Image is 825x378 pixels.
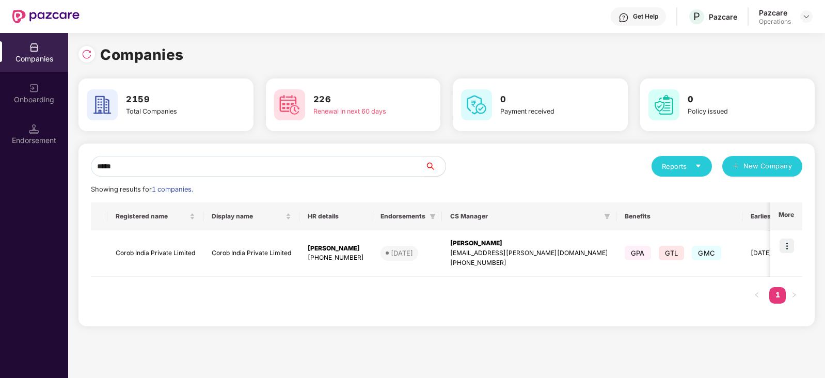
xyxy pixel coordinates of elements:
[688,106,776,117] div: Policy issued
[391,248,413,258] div: [DATE]
[430,213,436,219] span: filter
[693,10,700,23] span: P
[450,258,608,268] div: [PHONE_NUMBER]
[742,230,809,277] td: [DATE]
[500,106,589,117] div: Payment received
[769,287,786,303] a: 1
[107,202,203,230] th: Registered name
[733,163,739,171] span: plus
[791,292,797,298] span: right
[126,106,215,117] div: Total Companies
[308,244,364,254] div: [PERSON_NAME]
[749,287,765,304] li: Previous Page
[12,10,80,23] img: New Pazcare Logo
[770,202,802,230] th: More
[29,83,39,93] img: svg+xml;base64,PHN2ZyB3aWR0aD0iMjAiIGhlaWdodD0iMjAiIHZpZXdCb3g9IjAgMCAyMCAyMCIgZmlsbD0ibm9uZSIgeG...
[299,202,372,230] th: HR details
[450,248,608,258] div: [EMAIL_ADDRESS][PERSON_NAME][DOMAIN_NAME]
[500,93,589,106] h3: 0
[786,287,802,304] button: right
[313,106,402,117] div: Renewal in next 60 days
[780,239,794,253] img: icon
[91,185,193,193] span: Showing results for
[604,213,610,219] span: filter
[450,212,600,220] span: CS Manager
[692,246,721,260] span: GMC
[722,156,802,177] button: plusNew Company
[427,210,438,223] span: filter
[100,43,184,66] h1: Companies
[633,12,658,21] div: Get Help
[688,93,776,106] h3: 0
[380,212,425,220] span: Endorsements
[212,212,283,220] span: Display name
[618,12,629,23] img: svg+xml;base64,PHN2ZyBpZD0iSGVscC0zMngzMiIgeG1sbnM9Imh0dHA6Ly93d3cudzMub3JnLzIwMDAvc3ZnIiB3aWR0aD...
[749,287,765,304] button: left
[659,246,685,260] span: GTL
[802,12,811,21] img: svg+xml;base64,PHN2ZyBpZD0iRHJvcGRvd24tMzJ4MzIiIHhtbG5zPSJodHRwOi8vd3d3LnczLm9yZy8yMDAwL3N2ZyIgd2...
[116,212,187,220] span: Registered name
[742,202,809,230] th: Earliest Renewal
[648,89,679,120] img: svg+xml;base64,PHN2ZyB4bWxucz0iaHR0cDovL3d3dy53My5vcmcvMjAwMC9zdmciIHdpZHRoPSI2MCIgaGVpZ2h0PSI2MC...
[759,8,791,18] div: Pazcare
[313,93,402,106] h3: 226
[203,202,299,230] th: Display name
[461,89,492,120] img: svg+xml;base64,PHN2ZyB4bWxucz0iaHR0cDovL3d3dy53My5vcmcvMjAwMC9zdmciIHdpZHRoPSI2MCIgaGVpZ2h0PSI2MC...
[709,12,737,22] div: Pazcare
[625,246,651,260] span: GPA
[126,93,215,106] h3: 2159
[203,230,299,277] td: Corob India Private Limited
[424,162,446,170] span: search
[754,292,760,298] span: left
[450,239,608,248] div: [PERSON_NAME]
[87,89,118,120] img: svg+xml;base64,PHN2ZyB4bWxucz0iaHR0cDovL3d3dy53My5vcmcvMjAwMC9zdmciIHdpZHRoPSI2MCIgaGVpZ2h0PSI2MC...
[759,18,791,26] div: Operations
[29,124,39,134] img: svg+xml;base64,PHN2ZyB3aWR0aD0iMTQuNSIgaGVpZ2h0PSIxNC41IiB2aWV3Qm94PSIwIDAgMTYgMTYiIGZpbGw9Im5vbm...
[152,185,193,193] span: 1 companies.
[769,287,786,304] li: 1
[274,89,305,120] img: svg+xml;base64,PHN2ZyB4bWxucz0iaHR0cDovL3d3dy53My5vcmcvMjAwMC9zdmciIHdpZHRoPSI2MCIgaGVpZ2h0PSI2MC...
[662,161,702,171] div: Reports
[424,156,446,177] button: search
[82,49,92,59] img: svg+xml;base64,PHN2ZyBpZD0iUmVsb2FkLTMyeDMyIiB4bWxucz0iaHR0cDovL3d3dy53My5vcmcvMjAwMC9zdmciIHdpZH...
[695,163,702,169] span: caret-down
[743,161,792,171] span: New Company
[107,230,203,277] td: Corob India Private Limited
[308,253,364,263] div: [PHONE_NUMBER]
[602,210,612,223] span: filter
[616,202,742,230] th: Benefits
[786,287,802,304] li: Next Page
[29,42,39,53] img: svg+xml;base64,PHN2ZyBpZD0iQ29tcGFuaWVzIiB4bWxucz0iaHR0cDovL3d3dy53My5vcmcvMjAwMC9zdmciIHdpZHRoPS...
